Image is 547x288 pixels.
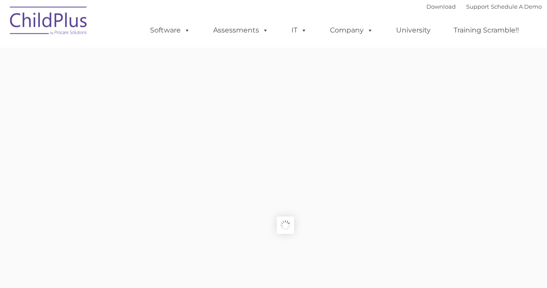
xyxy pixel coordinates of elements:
a: Company [321,22,382,39]
a: University [387,22,439,39]
img: ChildPlus by Procare Solutions [6,0,92,44]
font: | [426,3,542,10]
a: Software [141,22,199,39]
a: IT [283,22,316,39]
a: Training Scramble!! [445,22,528,39]
a: Assessments [205,22,277,39]
a: Schedule A Demo [491,3,542,10]
a: Support [466,3,489,10]
a: Download [426,3,456,10]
